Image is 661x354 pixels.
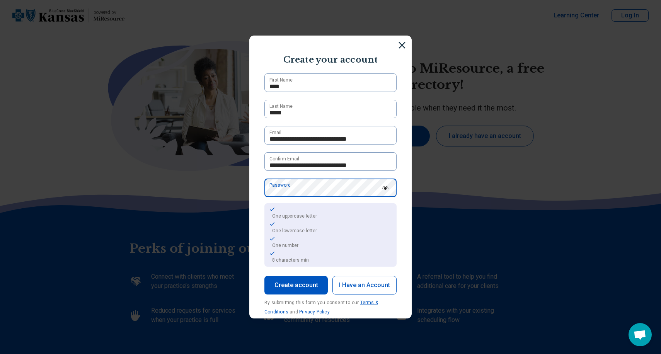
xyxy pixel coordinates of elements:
[257,54,404,66] p: Create your account
[272,257,309,263] span: 8 characters min
[269,182,291,189] label: Password
[269,155,299,162] label: Confirm Email
[269,77,293,83] label: First Name
[269,103,293,110] label: Last Name
[269,129,281,136] label: Email
[272,243,298,248] span: One number
[272,213,317,219] span: One uppercase letter
[272,228,317,233] span: One lowercase letter
[299,309,330,315] a: Privacy Policy
[264,300,378,315] span: By submitting this form you consent to our and
[264,276,328,294] button: Create account
[382,186,389,190] img: password
[332,276,397,294] button: I Have an Account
